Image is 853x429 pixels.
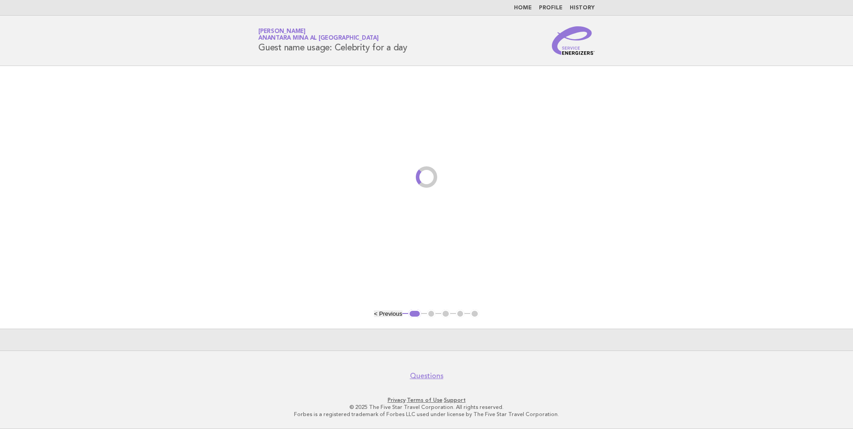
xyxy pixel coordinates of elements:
a: Support [444,397,466,403]
a: Home [514,5,532,11]
span: Anantara Mina al [GEOGRAPHIC_DATA] [258,36,379,41]
a: Privacy [388,397,406,403]
a: Profile [539,5,563,11]
p: · · [153,396,700,404]
a: Questions [410,371,443,380]
a: Terms of Use [407,397,443,403]
img: Service Energizers [552,26,595,55]
p: Forbes is a registered trademark of Forbes LLC used under license by The Five Star Travel Corpora... [153,411,700,418]
p: © 2025 The Five Star Travel Corporation. All rights reserved. [153,404,700,411]
a: [PERSON_NAME]Anantara Mina al [GEOGRAPHIC_DATA] [258,29,379,41]
a: History [570,5,595,11]
h1: Guest name usage: Celebrity for a day [258,29,407,52]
